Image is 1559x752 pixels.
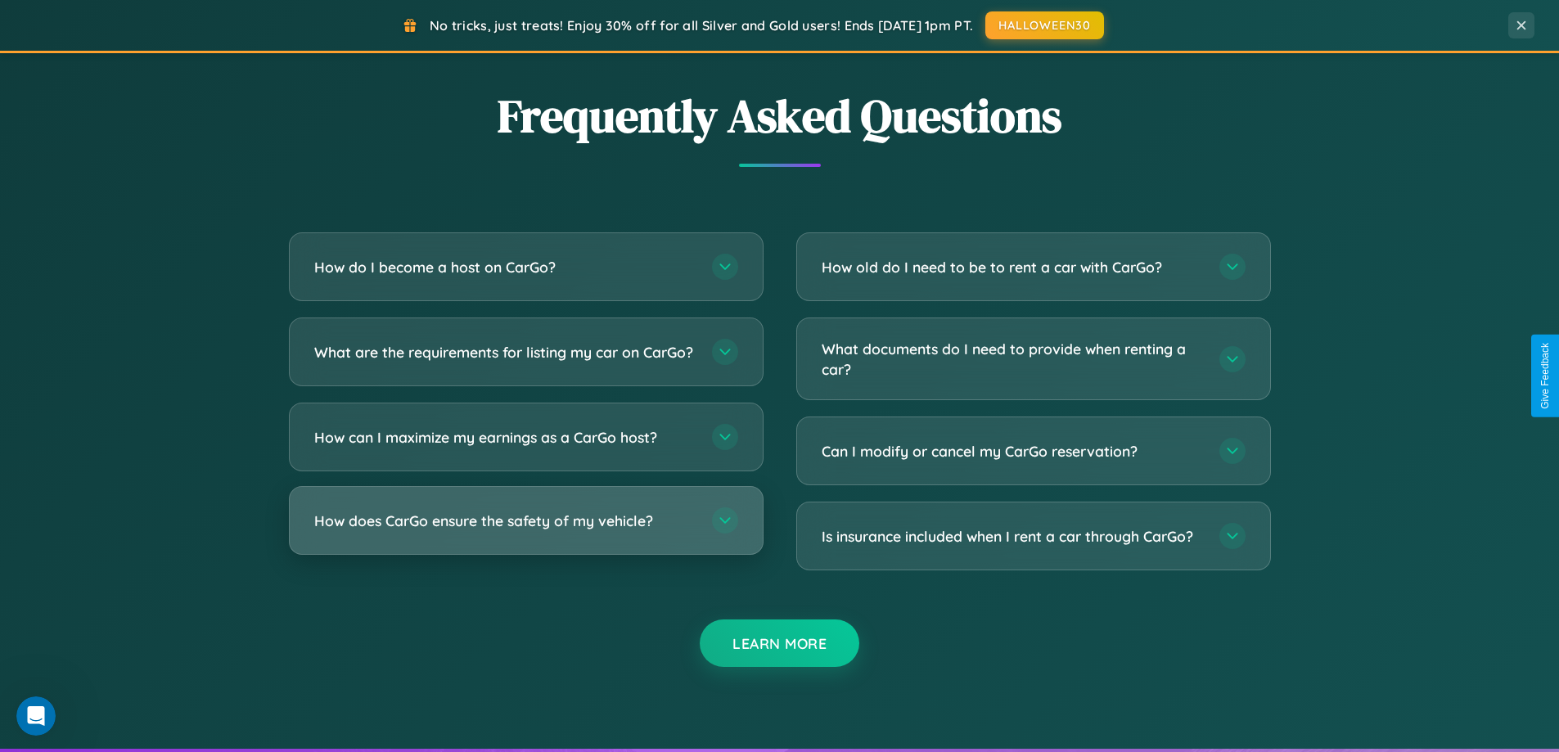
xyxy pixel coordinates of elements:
h3: How do I become a host on CarGo? [314,257,696,277]
iframe: Intercom live chat [16,696,56,736]
h3: How old do I need to be to rent a car with CarGo? [822,257,1203,277]
span: No tricks, just treats! Enjoy 30% off for all Silver and Gold users! Ends [DATE] 1pm PT. [430,17,973,34]
h3: Is insurance included when I rent a car through CarGo? [822,526,1203,547]
h3: How does CarGo ensure the safety of my vehicle? [314,511,696,531]
button: Learn More [700,619,859,667]
div: Give Feedback [1539,343,1551,409]
button: HALLOWEEN30 [985,11,1104,39]
h3: What are the requirements for listing my car on CarGo? [314,342,696,362]
h2: Frequently Asked Questions [289,84,1271,147]
h3: How can I maximize my earnings as a CarGo host? [314,427,696,448]
h3: What documents do I need to provide when renting a car? [822,339,1203,379]
h3: Can I modify or cancel my CarGo reservation? [822,441,1203,462]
